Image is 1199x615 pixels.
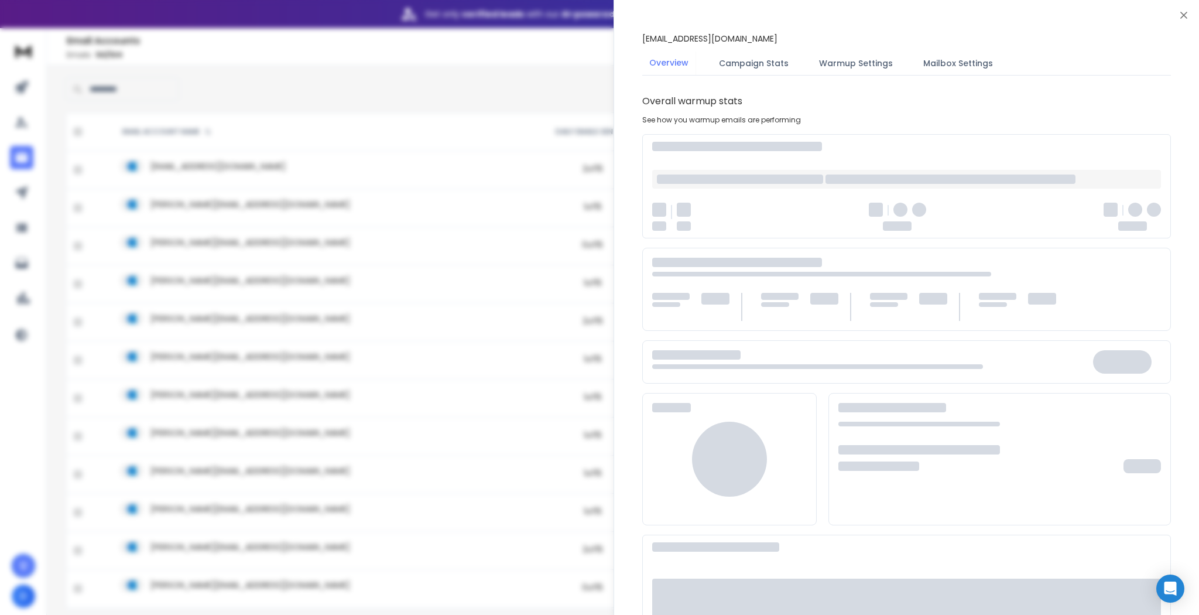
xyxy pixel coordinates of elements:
div: Open Intercom Messenger [1156,575,1184,603]
button: Campaign Stats [712,50,796,76]
button: Warmup Settings [812,50,900,76]
p: [EMAIL_ADDRESS][DOMAIN_NAME] [642,33,777,45]
button: Mailbox Settings [916,50,1000,76]
p: See how you warmup emails are performing [642,115,801,125]
h1: Overall warmup stats [642,94,742,108]
button: Overview [642,50,696,77]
